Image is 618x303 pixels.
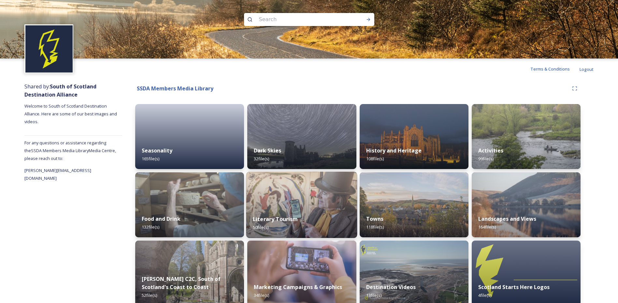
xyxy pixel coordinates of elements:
[24,83,96,98] strong: South of Scotland Destination Alliance
[142,292,157,298] span: 52 file(s)
[478,224,496,230] span: 164 file(s)
[256,12,345,27] input: Search
[366,156,384,162] span: 108 file(s)
[142,156,159,162] span: 165 file(s)
[366,147,422,154] strong: History and Heritage
[478,283,550,291] strong: Scotland Starts Here Logos
[142,275,221,291] strong: [PERSON_NAME] C2C, South of Scotland's Coast to Coast
[530,65,580,73] a: Terms & Conditions
[478,292,491,298] span: 4 file(s)
[366,224,384,230] span: 118 file(s)
[24,103,118,125] span: Welcome to South of Scotland Destination Alliance. Here are some of our best images and videos.
[366,215,383,222] strong: Towns
[24,83,96,98] span: Shared by:
[254,283,342,291] strong: Marketing Campaigns & Graphics
[24,167,91,181] span: [PERSON_NAME][EMAIL_ADDRESS][DOMAIN_NAME]
[142,215,180,222] strong: Food and Drink
[142,224,159,230] span: 132 file(s)
[25,25,73,72] img: images.jpeg
[247,104,356,169] img: b65d27b9eb2aad19d35ff1204ff490808f2250e448bcf3d8b5219e3a5f94aac3.jpg
[253,224,268,230] span: 50 file(s)
[253,216,298,223] strong: Literary Tourism
[360,172,468,237] img: Selkirk_B0010411-Pano.jpg
[246,172,357,238] img: ebe4cd67-4a3d-4466-933d-40e7c7213a2a.jpg
[580,66,594,72] span: Logout
[360,104,468,169] img: Melrose_Abbey_At_Dusk_B0012872-Pano.jpg
[135,172,244,237] img: PW_SSDA_Ethical%2520Dairy_61.JPG
[478,215,536,222] strong: Landscapes and Views
[530,66,570,72] span: Terms & Conditions
[254,147,281,154] strong: Dark Skies
[472,172,581,237] img: St_Marys_Loch_DIP_7845.jpg
[24,140,116,161] span: For any questions or assistance regarding the SSDA Members Media Library Media Centre, please rea...
[478,156,494,162] span: 99 file(s)
[254,156,269,162] span: 32 file(s)
[137,85,213,92] strong: SSDA Members Media Library
[254,292,269,298] span: 34 file(s)
[472,104,581,169] img: kirkpatrick-stills-941.jpg
[478,147,503,154] strong: Activities
[142,147,172,154] strong: Seasonality
[366,292,381,298] span: 13 file(s)
[366,283,416,291] strong: Destination Videos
